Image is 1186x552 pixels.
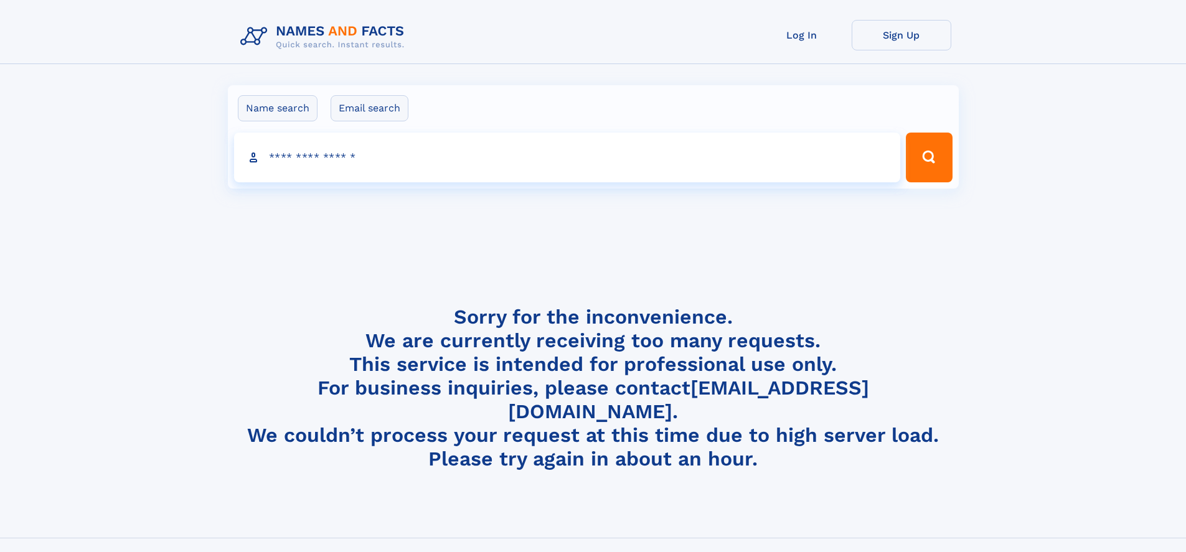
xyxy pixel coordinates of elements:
[238,95,318,121] label: Name search
[234,133,901,182] input: search input
[235,305,951,471] h4: Sorry for the inconvenience. We are currently receiving too many requests. This service is intend...
[752,20,852,50] a: Log In
[235,20,415,54] img: Logo Names and Facts
[852,20,951,50] a: Sign Up
[508,376,869,423] a: [EMAIL_ADDRESS][DOMAIN_NAME]
[906,133,952,182] button: Search Button
[331,95,408,121] label: Email search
